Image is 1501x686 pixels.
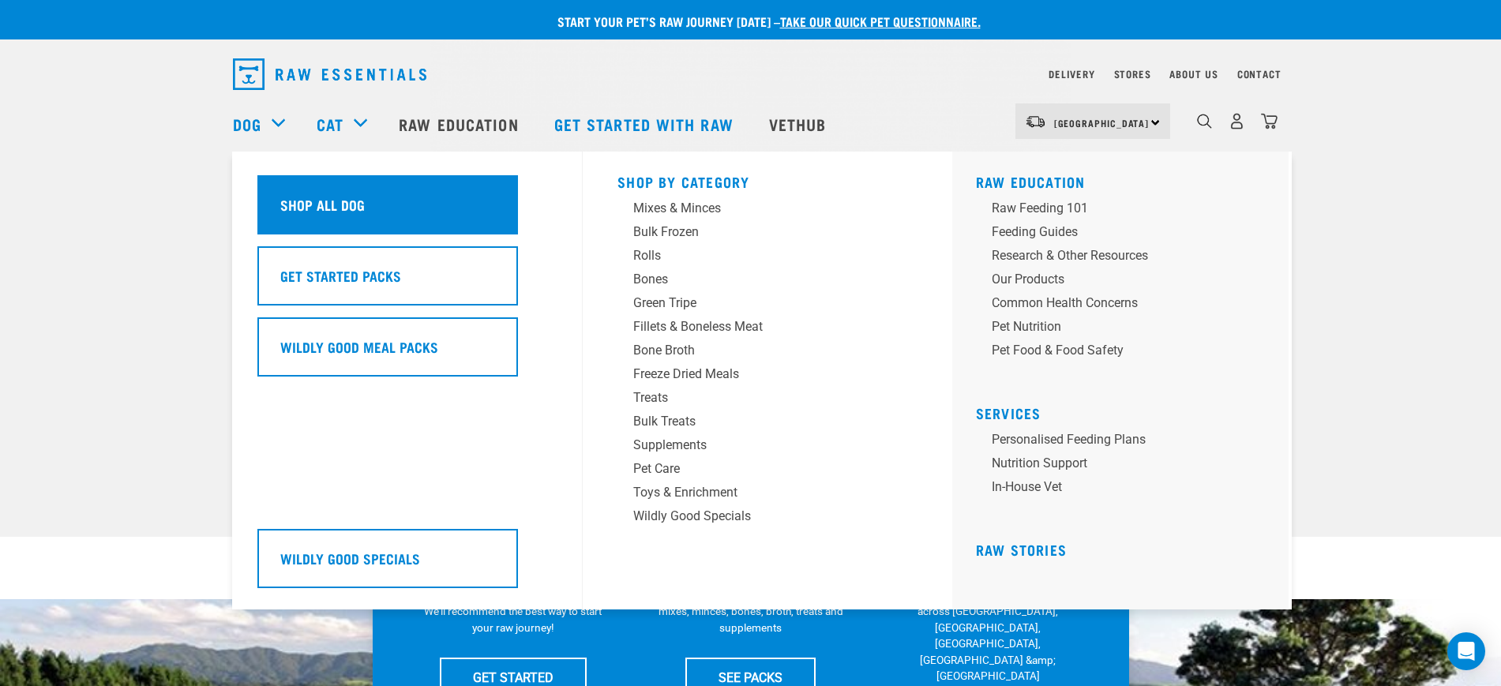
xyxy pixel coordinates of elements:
[976,199,1276,223] a: Raw Feeding 101
[992,199,1238,218] div: Raw Feeding 101
[617,246,917,270] a: Rolls
[617,365,917,388] a: Freeze Dried Meals
[633,341,880,360] div: Bone Broth
[976,246,1276,270] a: Research & Other Resources
[976,430,1276,454] a: Personalised Feeding Plans
[617,436,917,459] a: Supplements
[633,270,880,289] div: Bones
[257,246,557,317] a: Get Started Packs
[1237,71,1281,77] a: Contact
[633,388,880,407] div: Treats
[257,175,557,246] a: Shop All Dog
[633,246,880,265] div: Rolls
[633,317,880,336] div: Fillets & Boneless Meat
[633,294,880,313] div: Green Tripe
[1447,632,1485,670] div: Open Intercom Messenger
[895,572,1081,684] p: We have 17 stores specialising in raw pet food &amp; nutritional advice across [GEOGRAPHIC_DATA],...
[617,341,917,365] a: Bone Broth
[1025,114,1046,129] img: van-moving.png
[280,548,420,568] h5: Wildly Good Specials
[633,223,880,242] div: Bulk Frozen
[976,223,1276,246] a: Feeding Guides
[617,412,917,436] a: Bulk Treats
[1229,113,1245,129] img: user.png
[257,529,557,600] a: Wildly Good Specials
[233,112,261,136] a: Dog
[753,92,846,156] a: Vethub
[257,317,557,388] a: Wildly Good Meal Packs
[617,174,917,186] h5: Shop By Category
[617,483,917,507] a: Toys & Enrichment
[633,459,880,478] div: Pet Care
[992,317,1238,336] div: Pet Nutrition
[633,483,880,502] div: Toys & Enrichment
[976,405,1276,418] h5: Services
[976,341,1276,365] a: Pet Food & Food Safety
[617,388,917,412] a: Treats
[992,246,1238,265] div: Research & Other Resources
[780,17,981,24] a: take our quick pet questionnaire.
[976,317,1276,341] a: Pet Nutrition
[383,92,538,156] a: Raw Education
[976,478,1276,501] a: In-house vet
[992,341,1238,360] div: Pet Food & Food Safety
[992,270,1238,289] div: Our Products
[233,58,426,90] img: Raw Essentials Logo
[976,454,1276,478] a: Nutrition Support
[1049,71,1094,77] a: Delivery
[280,265,401,286] h5: Get Started Packs
[617,270,917,294] a: Bones
[617,507,917,530] a: Wildly Good Specials
[1054,120,1150,126] span: [GEOGRAPHIC_DATA]
[633,412,880,431] div: Bulk Treats
[992,223,1238,242] div: Feeding Guides
[617,223,917,246] a: Bulk Frozen
[633,199,880,218] div: Mixes & Minces
[1261,113,1278,129] img: home-icon@2x.png
[992,294,1238,313] div: Common Health Concerns
[220,52,1281,96] nav: dropdown navigation
[617,459,917,483] a: Pet Care
[976,545,1067,553] a: Raw Stories
[633,507,880,526] div: Wildly Good Specials
[1197,114,1212,129] img: home-icon-1@2x.png
[633,436,880,455] div: Supplements
[1169,71,1218,77] a: About Us
[976,270,1276,294] a: Our Products
[633,365,880,384] div: Freeze Dried Meals
[1114,71,1151,77] a: Stores
[976,178,1086,186] a: Raw Education
[976,294,1276,317] a: Common Health Concerns
[280,336,438,357] h5: Wildly Good Meal Packs
[538,92,753,156] a: Get started with Raw
[617,294,917,317] a: Green Tripe
[280,194,365,215] h5: Shop All Dog
[617,317,917,341] a: Fillets & Boneless Meat
[317,112,343,136] a: Cat
[617,199,917,223] a: Mixes & Minces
